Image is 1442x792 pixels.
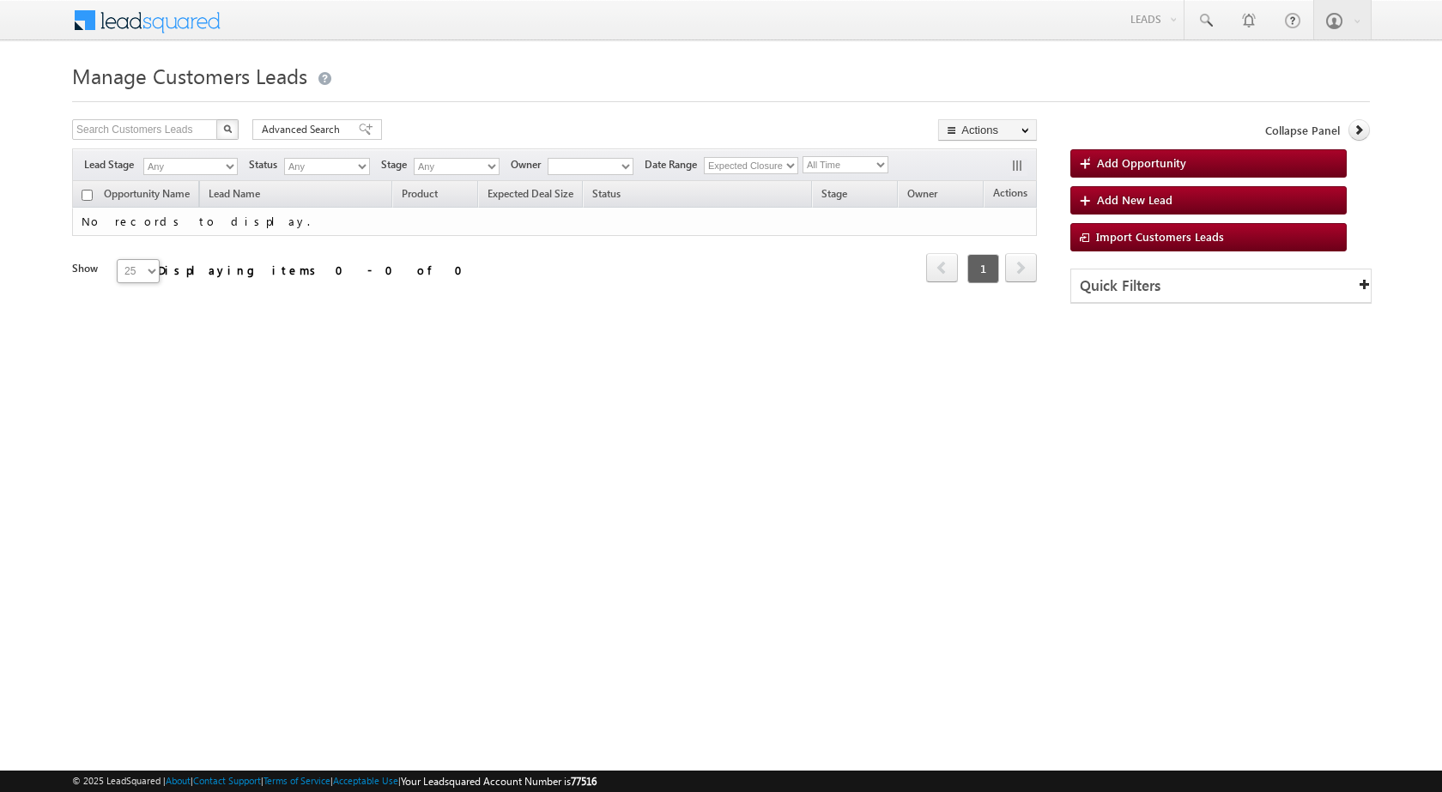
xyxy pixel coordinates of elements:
[193,775,261,786] a: Contact Support
[262,122,345,137] span: Advanced Search
[402,187,438,200] span: Product
[158,260,473,280] div: Displaying items 0 - 0 of 0
[200,184,269,207] span: Lead Name
[104,187,190,200] span: Opportunity Name
[264,775,330,786] a: Terms of Service
[1097,155,1186,170] span: Add Opportunity
[1005,255,1037,282] a: next
[488,187,573,200] span: Expected Deal Size
[1265,123,1340,138] span: Collapse Panel
[479,184,582,207] a: Expected Deal Size
[584,184,629,207] a: Status
[333,775,398,786] a: Acceptable Use
[926,253,958,282] span: prev
[249,157,284,172] span: Status
[938,119,1037,141] button: Actions
[72,62,307,89] span: Manage Customers Leads
[1097,192,1172,207] span: Add New Lead
[223,124,232,133] img: Search
[82,190,93,201] input: Check all records
[821,187,847,200] span: Stage
[72,773,597,789] span: © 2025 LeadSquared | | | | |
[1005,253,1037,282] span: next
[401,775,597,788] span: Your Leadsquared Account Number is
[813,184,856,207] a: Stage
[967,254,999,283] span: 1
[511,157,548,172] span: Owner
[571,775,597,788] span: 77516
[72,261,103,276] div: Show
[1096,229,1224,244] span: Import Customers Leads
[84,157,141,172] span: Lead Stage
[72,208,1037,236] td: No records to display.
[1071,269,1371,303] div: Quick Filters
[985,184,1036,206] span: Actions
[907,187,937,200] span: Owner
[926,255,958,282] a: prev
[381,157,414,172] span: Stage
[95,184,198,207] a: Opportunity Name
[166,775,191,786] a: About
[645,157,704,172] span: Date Range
